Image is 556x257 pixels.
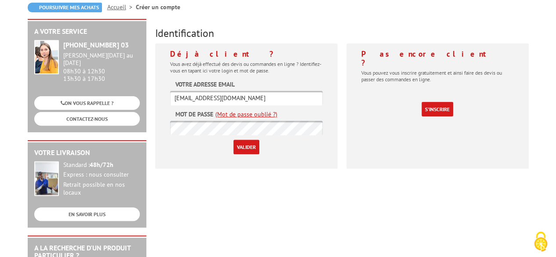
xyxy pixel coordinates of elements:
strong: 48h/72h [90,161,113,169]
button: Cookies (fenêtre modale) [525,227,556,257]
p: Vous avez déjà effectué des devis ou commandes en ligne ? Identifiez-vous en tapant ici votre log... [170,61,323,74]
p: Vous pouvez vous inscrire gratuitement et ainsi faire des devis ou passer des commandes en ligne. [361,69,514,83]
h2: A votre service [34,28,140,36]
h4: Déjà client ? [170,50,323,58]
input: Valider [233,140,259,154]
label: Votre adresse email [175,80,235,89]
a: ON VOUS RAPPELLE ? [34,96,140,110]
div: Express : nous consulter [63,171,140,179]
a: EN SAVOIR PLUS [34,207,140,221]
label: Mot de passe [175,110,213,119]
h2: Votre livraison [34,149,140,157]
div: Standard : [63,161,140,169]
div: [PERSON_NAME][DATE] au [DATE] [63,52,140,67]
img: Cookies (fenêtre modale) [530,231,552,253]
a: (Mot de passe oublié ?) [215,110,277,119]
a: S'inscrire [422,102,453,116]
img: widget-livraison.jpg [34,161,59,196]
a: Accueil [107,3,136,11]
strong: [PHONE_NUMBER] 03 [63,40,129,49]
li: Créer un compte [136,3,180,11]
h4: Pas encore client ? [361,50,514,67]
h3: Identification [155,28,529,39]
img: widget-service.jpg [34,40,59,74]
div: Retrait possible en nos locaux [63,181,140,197]
a: Poursuivre mes achats [28,3,102,12]
a: CONTACTEZ-NOUS [34,112,140,126]
div: 08h30 à 12h30 13h30 à 17h30 [63,52,140,82]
